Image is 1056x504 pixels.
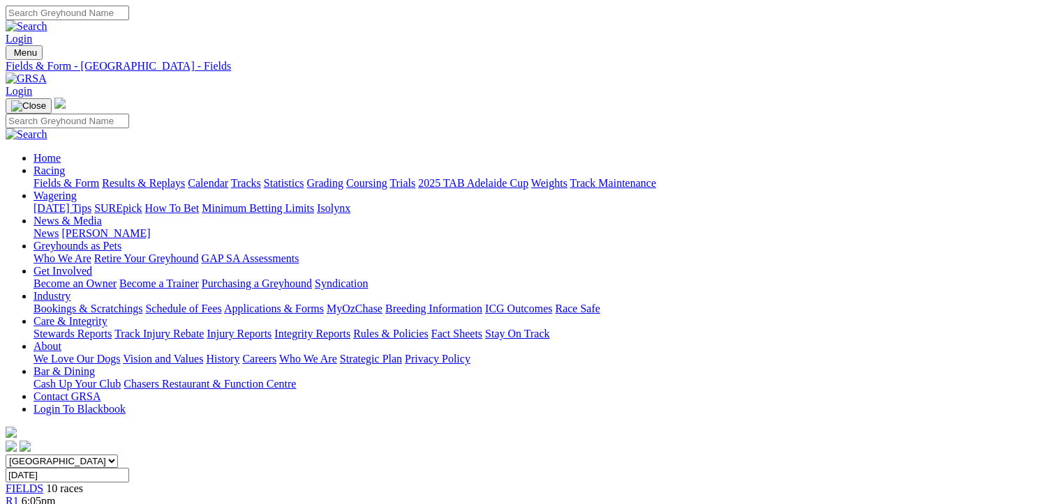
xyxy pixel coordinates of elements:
[34,340,61,352] a: About
[34,403,126,415] a: Login To Blackbook
[61,227,150,239] a: [PERSON_NAME]
[34,315,107,327] a: Care & Integrity
[6,441,17,452] img: facebook.svg
[6,33,32,45] a: Login
[46,482,83,494] span: 10 races
[431,328,482,339] a: Fact Sheets
[485,303,552,314] a: ICG Outcomes
[6,427,17,438] img: logo-grsa-white.png
[6,20,47,33] img: Search
[6,98,52,114] button: Toggle navigation
[34,202,1050,215] div: Wagering
[119,277,199,289] a: Become a Trainer
[34,240,121,252] a: Greyhounds as Pets
[11,100,46,112] img: Close
[34,215,102,227] a: News & Media
[102,177,185,189] a: Results & Replays
[34,277,117,289] a: Become an Owner
[202,277,312,289] a: Purchasing a Greyhound
[145,202,200,214] a: How To Bet
[34,365,95,377] a: Bar & Dining
[279,353,337,365] a: Who We Are
[6,468,129,482] input: Select date
[6,72,47,85] img: GRSA
[385,303,482,314] a: Breeding Information
[188,177,228,189] a: Calendar
[418,177,528,189] a: 2025 TAB Adelaide Cup
[315,277,368,289] a: Syndication
[124,378,296,390] a: Chasers Restaurant & Function Centre
[34,227,59,239] a: News
[34,177,1050,190] div: Racing
[6,45,43,60] button: Toggle navigation
[202,202,314,214] a: Minimum Betting Limits
[145,303,221,314] a: Schedule of Fees
[34,303,1050,315] div: Industry
[20,441,31,452] img: twitter.svg
[34,152,61,164] a: Home
[34,252,91,264] a: Who We Are
[570,177,656,189] a: Track Maintenance
[242,353,276,365] a: Careers
[485,328,549,339] a: Stay On Track
[6,60,1050,72] a: Fields & Form - [GEOGRAPHIC_DATA] - Fields
[389,177,415,189] a: Trials
[224,303,324,314] a: Applications & Forms
[555,303,600,314] a: Race Safe
[6,482,43,494] a: FIELDS
[317,202,350,214] a: Isolynx
[123,353,203,365] a: Vision and Values
[34,277,1050,290] div: Get Involved
[94,202,142,214] a: SUREpick
[346,177,387,189] a: Coursing
[34,252,1050,265] div: Greyhounds as Pets
[34,378,121,390] a: Cash Up Your Club
[202,252,299,264] a: GAP SA Assessments
[34,353,120,365] a: We Love Our Dogs
[34,202,91,214] a: [DATE] Tips
[34,303,142,314] a: Bookings & Scratchings
[327,303,382,314] a: MyOzChase
[34,265,92,277] a: Get Involved
[274,328,350,339] a: Integrity Reports
[6,6,129,20] input: Search
[6,128,47,141] img: Search
[34,165,65,176] a: Racing
[34,328,1050,340] div: Care & Integrity
[34,353,1050,365] div: About
[6,85,32,97] a: Login
[264,177,304,189] a: Statistics
[34,328,112,339] a: Stewards Reports
[114,328,204,339] a: Track Injury Rebate
[34,378,1050,390] div: Bar & Dining
[6,114,129,128] input: Search
[34,227,1050,240] div: News & Media
[353,328,429,339] a: Rules & Policies
[54,98,66,109] img: logo-grsa-white.png
[307,177,343,189] a: Grading
[14,47,37,58] span: Menu
[531,177,567,189] a: Weights
[34,290,70,302] a: Industry
[34,390,101,402] a: Contact GRSA
[340,353,402,365] a: Strategic Plan
[94,252,199,264] a: Retire Your Greyhound
[207,328,272,339] a: Injury Reports
[34,177,99,189] a: Fields & Form
[405,353,470,365] a: Privacy Policy
[231,177,261,189] a: Tracks
[34,190,77,201] a: Wagering
[206,353,239,365] a: History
